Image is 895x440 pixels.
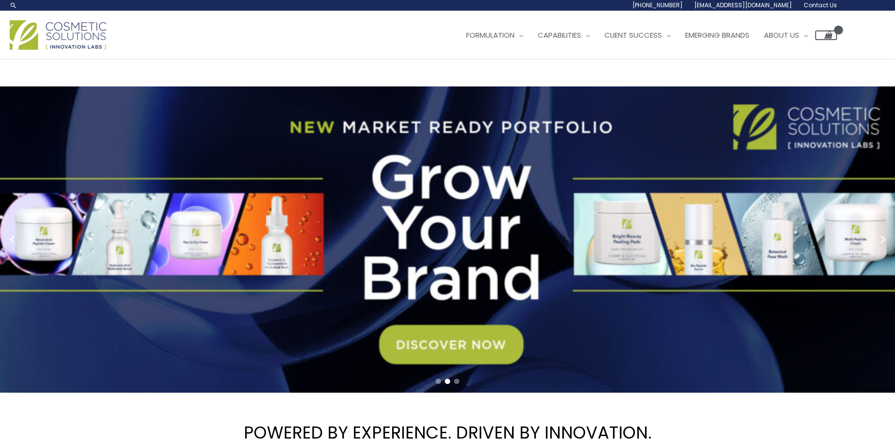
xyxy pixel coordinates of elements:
[10,20,106,50] img: Cosmetic Solutions Logo
[10,1,17,9] a: Search icon link
[685,30,749,40] span: Emerging Brands
[445,379,450,384] span: Go to slide 2
[804,1,837,9] span: Contact Us
[454,379,459,384] span: Go to slide 3
[815,30,837,40] a: View Shopping Cart, empty
[632,1,683,9] span: [PHONE_NUMBER]
[757,21,815,50] a: About Us
[452,21,837,50] nav: Site Navigation
[466,30,514,40] span: Formulation
[876,232,890,247] button: Next slide
[436,379,441,384] span: Go to slide 1
[459,21,530,50] a: Formulation
[538,30,581,40] span: Capabilities
[530,21,597,50] a: Capabilities
[597,21,678,50] a: Client Success
[604,30,662,40] span: Client Success
[678,21,757,50] a: Emerging Brands
[5,232,19,247] button: Previous slide
[764,30,799,40] span: About Us
[694,1,792,9] span: [EMAIL_ADDRESS][DOMAIN_NAME]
